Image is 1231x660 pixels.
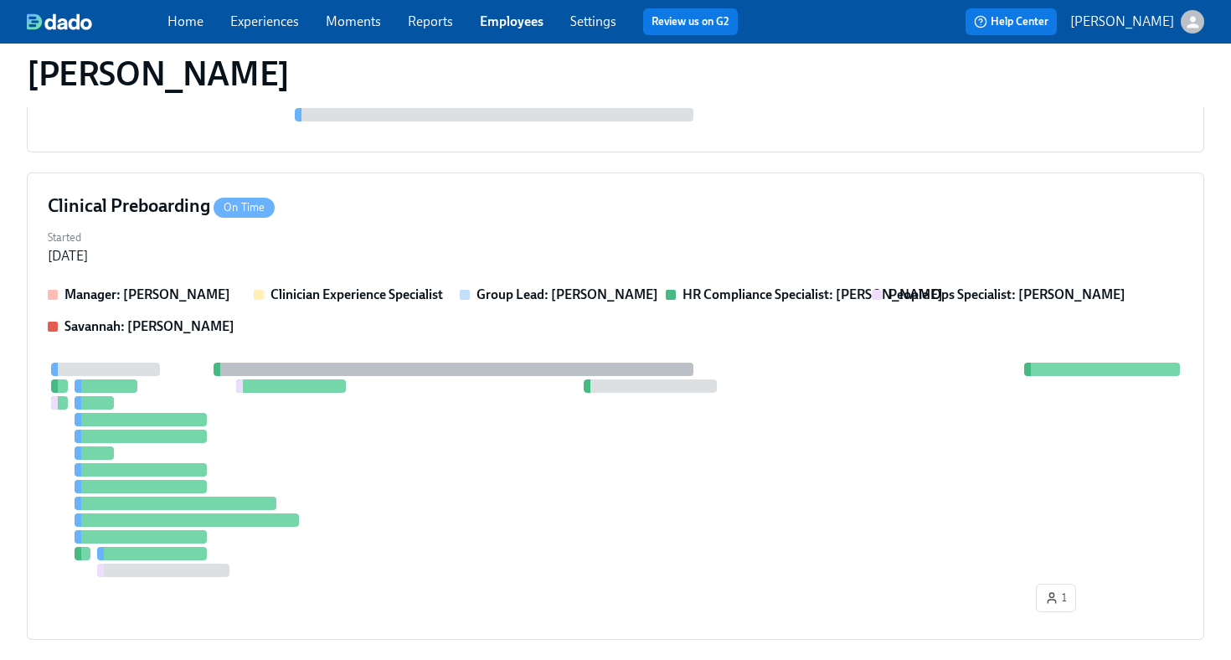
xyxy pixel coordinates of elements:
[888,286,1125,302] strong: People Ops Specialist: [PERSON_NAME]
[167,13,203,29] a: Home
[48,247,88,266] div: [DATE]
[1070,10,1204,34] button: [PERSON_NAME]
[480,13,543,29] a: Employees
[270,286,443,302] strong: Clinician Experience Specialist
[27,54,290,94] h1: [PERSON_NAME]
[643,8,738,35] button: Review us on G2
[476,286,658,302] strong: Group Lead: [PERSON_NAME]
[1070,13,1174,31] p: [PERSON_NAME]
[64,286,230,302] strong: Manager: [PERSON_NAME]
[1045,590,1067,606] span: 1
[326,13,381,29] a: Moments
[974,13,1048,30] span: Help Center
[230,13,299,29] a: Experiences
[408,13,453,29] a: Reports
[48,229,88,247] label: Started
[214,201,275,214] span: On Time
[966,8,1057,35] button: Help Center
[652,13,729,30] a: Review us on G2
[1036,584,1076,612] button: 1
[64,318,234,334] strong: Savannah: [PERSON_NAME]
[570,13,616,29] a: Settings
[682,286,943,302] strong: HR Compliance Specialist: [PERSON_NAME]
[48,193,275,219] h4: Clinical Preboarding
[27,13,92,30] img: dado
[27,13,167,30] a: dado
